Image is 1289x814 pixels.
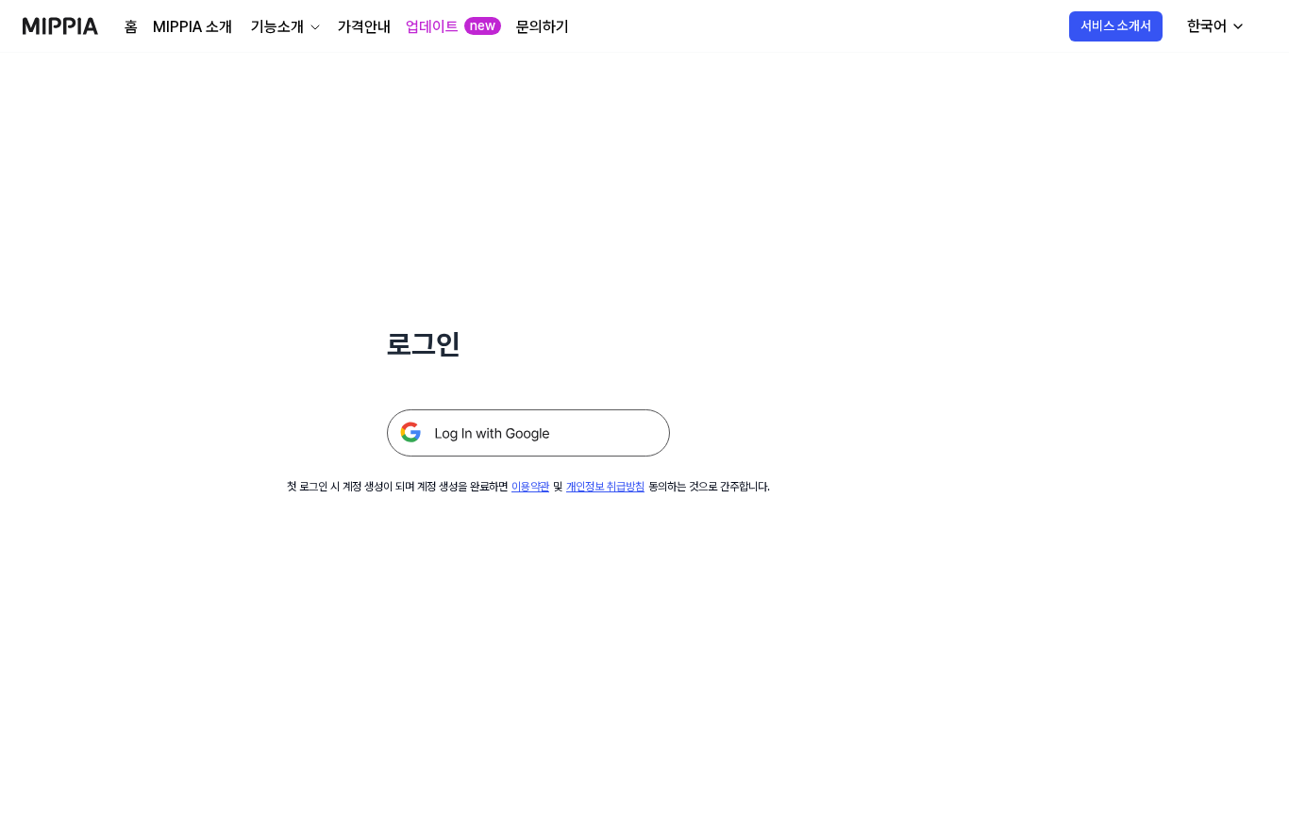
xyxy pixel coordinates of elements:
a: 개인정보 취급방침 [566,480,644,493]
div: new [464,17,501,36]
img: 구글 로그인 버튼 [387,409,670,457]
a: MIPPIA 소개 [153,16,232,39]
h1: 로그인 [387,324,670,364]
a: 이용약관 [511,480,549,493]
div: 첫 로그인 시 계정 생성이 되며 계정 생성을 완료하면 및 동의하는 것으로 간주합니다. [287,479,770,495]
div: 한국어 [1183,15,1230,38]
a: 홈 [125,16,138,39]
button: 기능소개 [247,16,323,39]
a: 가격안내 [338,16,391,39]
a: 문의하기 [516,16,569,39]
button: 서비스 소개서 [1069,11,1163,42]
div: 기능소개 [247,16,308,39]
a: 업데이트 [406,16,459,39]
button: 한국어 [1172,8,1257,45]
